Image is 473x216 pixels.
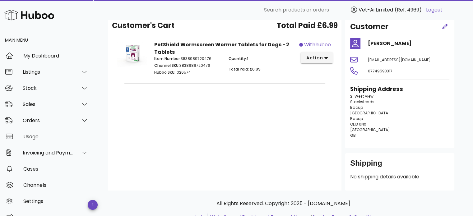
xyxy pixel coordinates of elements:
span: Bacup [350,116,363,121]
div: Cases [23,166,88,172]
span: Customer's Cart [112,20,174,31]
div: Invoicing and Payments [23,150,73,156]
h4: [PERSON_NAME] [368,40,449,47]
span: Quantity: [229,56,247,61]
span: Bacup [350,105,363,110]
span: GB [350,133,356,138]
span: (Ref: 4969) [395,6,422,13]
div: Channels [23,182,88,188]
span: Total Paid £6.99 [276,20,338,31]
span: [EMAIL_ADDRESS][DOMAIN_NAME] [368,57,431,62]
a: Logout [426,6,443,14]
span: Channel SKU: [154,63,179,68]
span: withhuboo [304,41,331,48]
p: No shipping details available [350,173,449,181]
div: My Dashboard [23,53,88,59]
div: Shipping [350,158,449,173]
div: Settings [23,198,88,204]
span: 21 West View [350,94,373,99]
h3: Shipping Address [350,85,449,94]
button: action [301,52,333,63]
span: [GEOGRAPHIC_DATA] [350,127,390,132]
div: Sales [23,101,73,107]
span: action [306,55,323,61]
div: Stock [23,85,73,91]
span: Stacksteads [350,99,374,104]
p: 3838989720476 [154,56,221,62]
div: Orders [23,117,73,123]
span: OL13 0NX [350,122,366,127]
div: Listings [23,69,73,75]
img: Product Image [117,41,147,67]
div: Usage [23,134,88,140]
span: [GEOGRAPHIC_DATA] [350,110,390,116]
span: Vet-Ai Limited [359,6,393,13]
span: Huboo SKU: [154,70,175,75]
p: 1026574 [154,70,221,75]
span: Total Paid: £6.99 [229,67,261,72]
p: All Rights Reserved. Copyright 2025 - [DOMAIN_NAME] [113,200,453,207]
span: 07749593317 [368,68,392,74]
img: Huboo Logo [4,8,54,22]
strong: PetShield Wormscreen Wormer Tablets for Dogs - 2 Tablets [154,41,289,56]
span: Item Number: [154,56,181,61]
p: 3838989720476 [154,63,221,68]
p: 1 [229,56,295,62]
h2: Customer [350,21,388,32]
